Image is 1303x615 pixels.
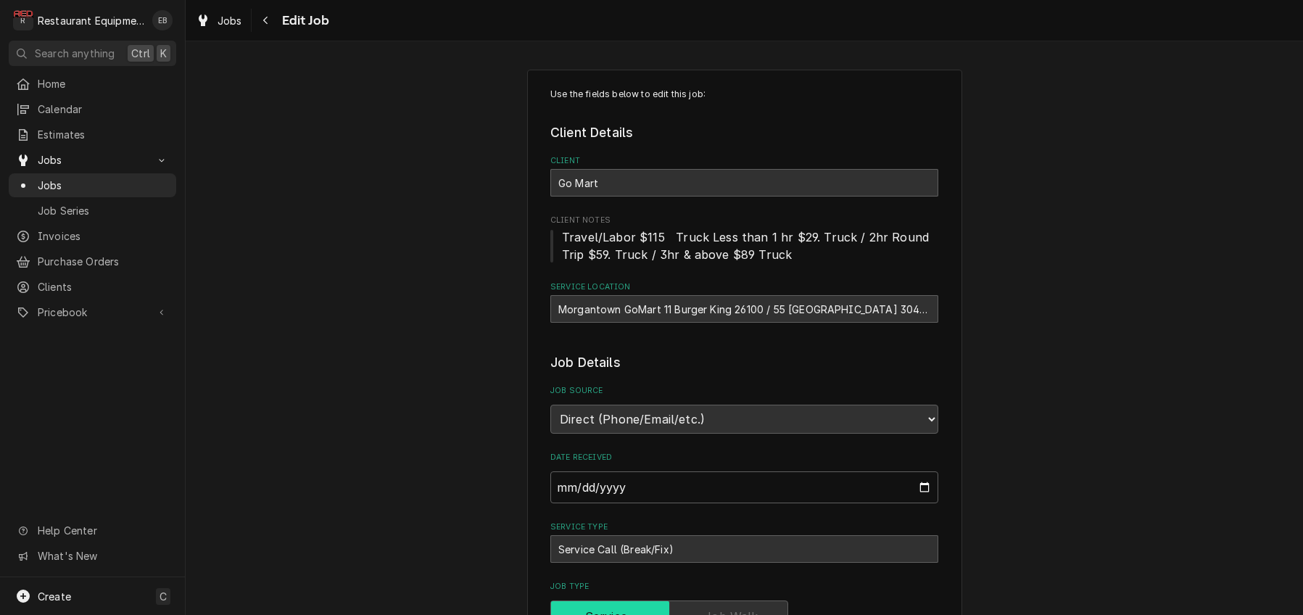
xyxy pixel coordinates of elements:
span: Ctrl [131,46,150,61]
label: Job Type [550,581,938,593]
span: Estimates [38,127,169,142]
div: Emily Bird's Avatar [152,10,173,30]
span: Edit Job [278,11,329,30]
span: Search anything [35,46,115,61]
a: Jobs [190,9,248,33]
a: Jobs [9,173,176,197]
a: Job Series [9,199,176,223]
a: Estimates [9,123,176,146]
legend: Job Details [550,353,938,372]
div: Service Type [550,521,938,563]
button: Navigate back [255,9,278,32]
a: Go to Pricebook [9,300,176,324]
a: Invoices [9,224,176,248]
label: Client [550,155,938,167]
span: Clients [38,279,169,294]
span: Create [38,590,71,603]
span: Purchase Orders [38,254,169,269]
span: Help Center [38,523,167,538]
a: Go to What's New [9,544,176,568]
input: yyyy-mm-dd [550,471,938,503]
span: K [160,46,167,61]
div: Service Location [550,281,938,323]
span: C [160,589,167,604]
span: Job Series [38,203,169,218]
span: Pricebook [38,305,147,320]
div: Restaurant Equipment Diagnostics [38,13,144,28]
div: Restaurant Equipment Diagnostics's Avatar [13,10,33,30]
div: Client Notes [550,215,938,263]
div: Service Call (Break/Fix) [550,535,938,563]
a: Home [9,72,176,96]
legend: Client Details [550,123,938,142]
div: Client [550,155,938,197]
span: Travel/Labor $115 Truck Less than 1 hr $29. Truck / 2hr Round Trip $59. Truck / 3hr & above $89 T... [562,230,932,262]
label: Service Type [550,521,938,533]
a: Go to Jobs [9,148,176,172]
p: Use the fields below to edit this job: [550,88,938,101]
button: Search anythingCtrlK [9,41,176,66]
div: EB [152,10,173,30]
a: Go to Help Center [9,519,176,542]
span: Jobs [218,13,242,28]
div: R [13,10,33,30]
span: What's New [38,548,167,564]
span: Jobs [38,152,147,168]
label: Date Received [550,452,938,463]
a: Calendar [9,97,176,121]
span: Client Notes [550,215,938,226]
span: Calendar [38,102,169,117]
span: Client Notes [550,228,938,263]
div: Morgantown GoMart 11 Burger King 26100 / 55 Postal Plaza 304-296-7666, Little Falls, WV 26508 [550,295,938,323]
div: Date Received [550,452,938,503]
a: Clients [9,275,176,299]
label: Service Location [550,281,938,293]
span: Home [38,76,169,91]
span: Invoices [38,228,169,244]
div: Job Source [550,385,938,434]
a: Purchase Orders [9,249,176,273]
label: Job Source [550,385,938,397]
div: Go Mart [550,169,938,197]
span: Jobs [38,178,169,193]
